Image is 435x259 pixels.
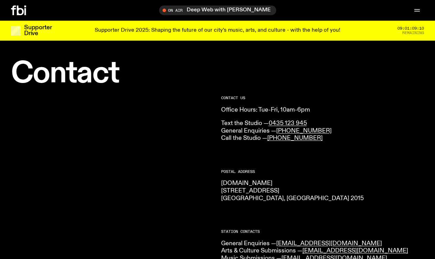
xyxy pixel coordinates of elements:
a: 0435 123 945 [269,120,307,126]
p: Office Hours: Tue-Fri, 10am-6pm [221,106,424,114]
p: [DOMAIN_NAME] [STREET_ADDRESS] [GEOGRAPHIC_DATA], [GEOGRAPHIC_DATA] 2015 [221,180,424,202]
a: [PHONE_NUMBER] [267,135,323,141]
span: Remaining [402,31,424,35]
a: [EMAIL_ADDRESS][DOMAIN_NAME] [302,248,408,254]
h2: Station Contacts [221,230,424,234]
a: [EMAIL_ADDRESS][DOMAIN_NAME] [276,240,382,247]
h2: Postal Address [221,170,424,174]
h1: Contact [11,60,214,88]
h2: CONTACT US [221,96,424,100]
p: Text the Studio — General Enquiries — Call the Studio — [221,120,424,142]
p: Supporter Drive 2025: Shaping the future of our city’s music, arts, and culture - with the help o... [95,28,340,34]
span: 09:01:09:10 [397,27,424,30]
h3: Supporter Drive [24,25,52,37]
button: On AirDeep Web with [PERSON_NAME] [159,6,276,15]
a: [PHONE_NUMBER] [276,128,332,134]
